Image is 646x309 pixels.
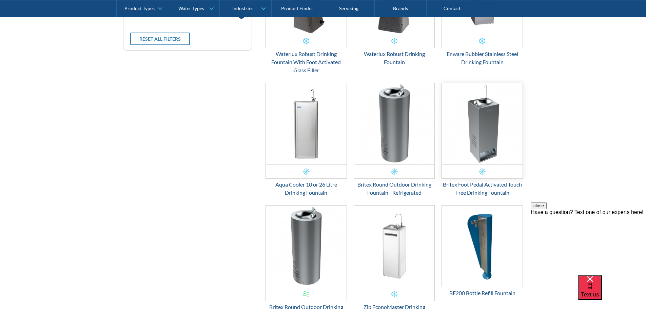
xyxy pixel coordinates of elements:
[266,180,347,197] div: Aqua Cooler 10 or 26 Litre Drinking Fountain
[266,206,347,287] img: Britex Round Outdoor Drinking Fountain - Non Refrigerated
[442,206,523,287] img: BF200 Bottle Refill Fountain
[130,33,190,45] a: Reset all filters
[354,206,435,287] img: Zip EconoMaster Drinking Fountain 60 Stainless Steel
[442,83,523,165] img: Britex Foot Pedal Activated Touch Free Drinking Fountain
[266,83,347,197] a: Aqua Cooler 10 or 26 Litre Drinking FountainAqua Cooler 10 or 26 Litre Drinking Fountain
[442,289,523,297] div: BF200 Bottle Refill Fountain
[354,180,435,197] div: Britex Round Outdoor Drinking Fountain - Refrigerated
[232,5,253,11] div: Industries
[442,83,523,197] a: Britex Foot Pedal Activated Touch Free Drinking FountainBritex Foot Pedal Activated Touch Free Dr...
[266,83,347,165] img: Aqua Cooler 10 or 26 Litre Drinking Fountain
[354,50,435,66] div: Waterlux Robust Drinking Fountain
[354,83,435,197] a: Britex Round Outdoor Drinking Fountain - Refrigerated Britex Round Outdoor Drinking Fountain - Re...
[442,50,523,66] div: Enware Bubbler Stainless Steel Drinking Fountain
[266,50,347,74] div: Waterlux Robust Drinking Fountain With Foot Activated Glass Filler
[124,5,155,11] div: Product Types
[442,180,523,197] div: Britex Foot Pedal Activated Touch Free Drinking Fountain
[531,202,646,284] iframe: podium webchat widget prompt
[442,205,523,297] a: BF200 Bottle Refill FountainBF200 Bottle Refill Fountain
[354,83,435,165] img: Britex Round Outdoor Drinking Fountain - Refrigerated
[178,5,204,11] div: Water Types
[578,275,646,309] iframe: podium webchat widget bubble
